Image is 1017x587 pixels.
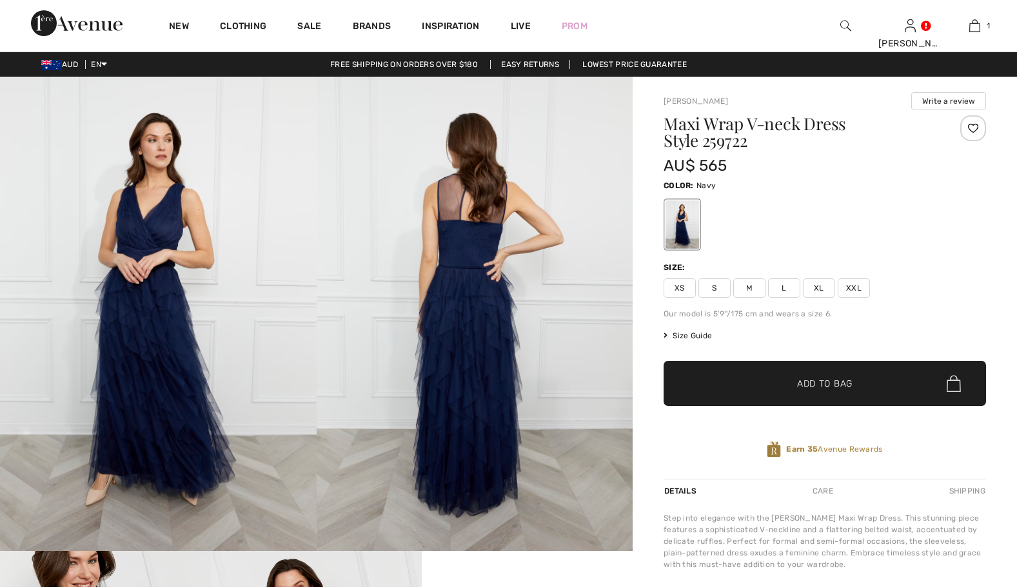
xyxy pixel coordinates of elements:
[41,60,83,69] span: AUD
[664,181,694,190] span: Color:
[733,278,765,298] span: M
[664,479,700,503] div: Details
[664,262,688,273] div: Size:
[664,115,933,149] h1: Maxi Wrap V-neck Dress Style 259722
[802,479,844,503] div: Care
[317,77,633,551] img: Maxi Wrap V-Neck Dress Style 259722. 2
[698,278,731,298] span: S
[911,92,986,110] button: Write a review
[664,308,986,320] div: Our model is 5'9"/175 cm and wears a size 6.
[987,20,990,32] span: 1
[664,278,696,298] span: XS
[943,18,1006,34] a: 1
[786,443,882,455] span: Avenue Rewards
[664,512,986,570] div: Step into elegance with the [PERSON_NAME] Maxi Wrap Dress. This stunning piece features a sophist...
[664,330,712,342] span: Size Guide
[803,278,835,298] span: XL
[41,60,62,70] img: Australian Dollar
[353,21,391,34] a: Brands
[664,157,727,175] span: AU$ 565
[947,375,961,392] img: Bag.svg
[490,60,570,69] a: Easy Returns
[696,181,716,190] span: Navy
[905,19,916,32] a: Sign In
[797,377,853,390] span: Add to Bag
[969,18,980,34] img: My Bag
[878,37,942,50] div: [PERSON_NAME]
[297,21,321,34] a: Sale
[572,60,697,69] a: Lowest Price Guarantee
[838,278,870,298] span: XXL
[767,441,781,458] img: Avenue Rewards
[320,60,488,69] a: Free shipping on orders over $180
[220,21,266,34] a: Clothing
[91,60,107,69] span: EN
[840,18,851,34] img: search the website
[786,445,818,454] strong: Earn 35
[664,97,728,106] a: [PERSON_NAME]
[666,200,699,249] div: Navy
[31,10,123,36] img: 1ère Avenue
[169,21,189,34] a: New
[511,19,531,33] a: Live
[905,18,916,34] img: My Info
[664,361,986,406] button: Add to Bag
[422,21,479,34] span: Inspiration
[946,479,986,503] div: Shipping
[562,19,587,33] a: Prom
[768,278,800,298] span: L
